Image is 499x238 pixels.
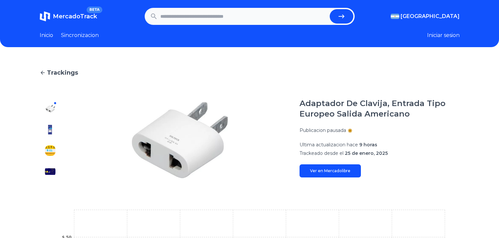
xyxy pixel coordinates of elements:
[401,12,460,20] span: [GEOGRAPHIC_DATA]
[45,103,55,114] img: Adaptador De Clavija, Entrada Tipo Europeo Salida Americano
[74,98,286,182] img: Adaptador De Clavija, Entrada Tipo Europeo Salida Americano
[300,150,343,156] span: Trackeado desde el
[391,14,399,19] img: Argentina
[345,150,388,156] span: 25 de enero, 2025
[45,145,55,156] img: Adaptador De Clavija, Entrada Tipo Europeo Salida Americano
[300,142,358,148] span: Ultima actualizacion hace
[40,11,50,22] img: MercadoTrack
[300,164,361,177] a: Ver en Mercadolibre
[427,31,460,39] button: Iniciar sesion
[359,142,377,148] span: 9 horas
[300,127,346,134] p: Publicacion pausada
[45,124,55,135] img: Adaptador De Clavija, Entrada Tipo Europeo Salida Americano
[61,31,99,39] a: Sincronizacion
[300,98,460,119] h1: Adaptador De Clavija, Entrada Tipo Europeo Salida Americano
[87,7,102,13] span: BETA
[47,68,78,77] span: Trackings
[53,13,97,20] span: MercadoTrack
[40,31,53,39] a: Inicio
[45,166,55,177] img: Adaptador De Clavija, Entrada Tipo Europeo Salida Americano
[391,12,460,20] button: [GEOGRAPHIC_DATA]
[40,11,97,22] a: MercadoTrackBETA
[40,68,460,77] a: Trackings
